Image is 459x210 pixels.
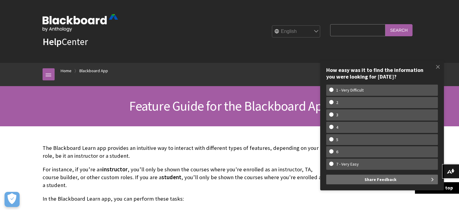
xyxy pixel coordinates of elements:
[43,36,62,48] strong: Help
[129,98,330,114] span: Feature Guide for the Blackboard App
[43,144,327,160] p: The Blackboard Learn app provides an intuitive way to interact with different types of features, ...
[326,67,438,80] div: How easy was it to find the information you were looking for [DATE]?
[5,192,20,207] button: Open Preferences
[385,24,413,36] input: Search
[329,100,345,105] w-span: 2
[365,175,397,184] span: Share Feedback
[43,195,327,203] p: In the Blackboard Learn app, you can perform these tasks:
[329,162,366,167] w-span: 7 - Very Easy
[329,149,345,154] w-span: 6
[161,174,181,181] span: student
[43,36,88,48] a: HelpCenter
[102,166,128,173] span: instructor
[43,166,327,189] p: For instance, if you’re an , you’ll only be shown the courses where you're enrolled as an instruc...
[43,14,118,32] img: Blackboard by Anthology
[326,175,438,184] button: Share Feedback
[329,137,345,142] w-span: 5
[329,88,371,93] w-span: 1 - Very Difficult
[272,26,320,38] select: Site Language Selector
[329,112,345,118] w-span: 3
[79,67,108,75] a: Blackboard App
[329,125,345,130] w-span: 4
[61,67,72,75] a: Home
